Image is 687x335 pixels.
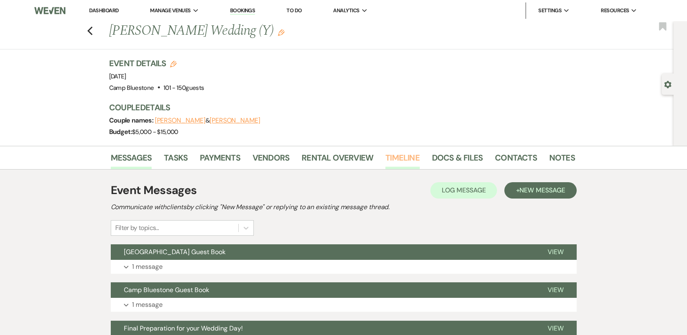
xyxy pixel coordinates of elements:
[132,261,163,272] p: 1 message
[109,84,154,92] span: Camp Bluestone
[150,7,190,15] span: Manage Venues
[111,282,535,298] button: Camp Bluestone Guest Book
[333,7,359,15] span: Analytics
[124,286,209,294] span: Camp Bluestone Guest Book
[549,151,575,169] a: Notes
[548,324,564,333] span: View
[89,7,119,14] a: Dashboard
[132,299,163,310] p: 1 message
[210,117,260,124] button: [PERSON_NAME]
[278,29,284,36] button: Edit
[504,182,576,199] button: +New Message
[430,182,497,199] button: Log Message
[230,7,255,15] a: Bookings
[132,128,178,136] span: $5,000 - $15,000
[109,102,567,113] h3: Couple Details
[111,182,197,199] h1: Event Messages
[163,84,204,92] span: 101 - 150 guests
[111,151,152,169] a: Messages
[164,151,188,169] a: Tasks
[664,80,671,88] button: Open lead details
[155,116,260,125] span: &
[253,151,289,169] a: Vendors
[34,2,65,19] img: Weven Logo
[535,282,577,298] button: View
[109,127,132,136] span: Budget:
[548,286,564,294] span: View
[109,116,155,125] span: Couple names:
[495,151,537,169] a: Contacts
[111,298,577,312] button: 1 message
[432,151,483,169] a: Docs & Files
[442,186,486,194] span: Log Message
[535,244,577,260] button: View
[538,7,562,15] span: Settings
[548,248,564,256] span: View
[519,186,565,194] span: New Message
[302,151,373,169] a: Rental Overview
[111,260,577,274] button: 1 message
[111,244,535,260] button: [GEOGRAPHIC_DATA] Guest Book
[385,151,420,169] a: Timeline
[286,7,302,14] a: To Do
[601,7,629,15] span: Resources
[111,202,577,212] h2: Communicate with clients by clicking "New Message" or replying to an existing message thread.
[200,151,240,169] a: Payments
[124,324,243,333] span: Final Preparation for your Wedding Day!
[155,117,206,124] button: [PERSON_NAME]
[109,21,475,41] h1: [PERSON_NAME] Wedding (Y)
[109,72,126,80] span: [DATE]
[124,248,226,256] span: [GEOGRAPHIC_DATA] Guest Book
[115,223,159,233] div: Filter by topics...
[109,58,204,69] h3: Event Details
